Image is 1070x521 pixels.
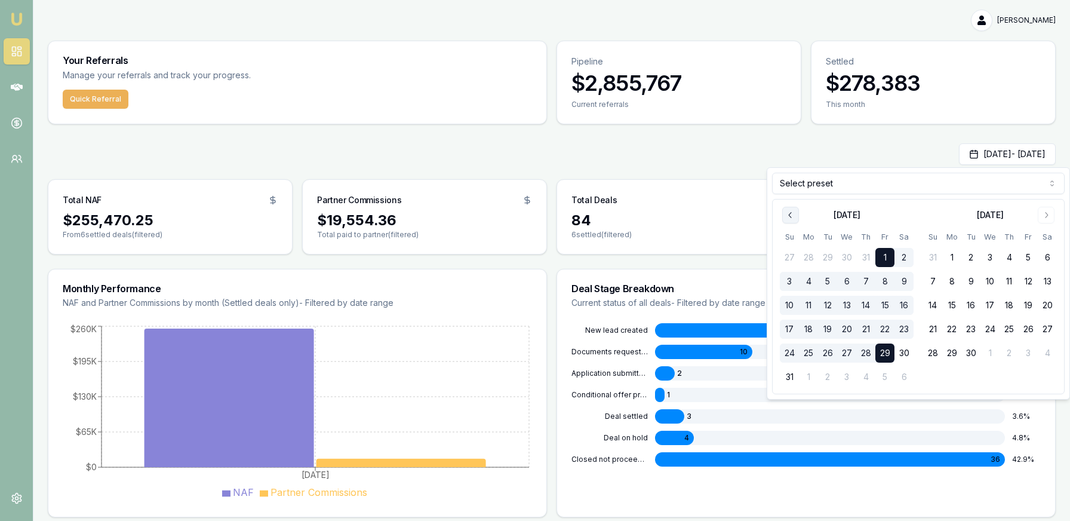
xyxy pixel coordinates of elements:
div: [DATE] [977,209,1004,221]
button: 24 [980,320,1000,339]
button: 21 [856,320,875,339]
div: APPLICATION SUBMITTED TO LENDER [571,369,648,378]
button: 9 [894,272,914,291]
button: 29 [942,344,961,363]
h3: Total Deals [571,194,617,206]
h3: $278,383 [826,71,1041,95]
button: 2 [894,248,914,267]
p: Settled [826,56,1041,68]
h3: Partner Commissions [317,194,401,206]
button: Quick Referral [63,90,128,109]
th: Friday [875,231,894,243]
h3: Total NAF [63,194,102,206]
button: 15 [875,296,894,315]
tspan: $0 [86,462,97,472]
button: 4 [1038,344,1057,363]
button: 1 [980,344,1000,363]
button: 29 [875,344,894,363]
button: 4 [799,272,818,291]
button: [DATE]- [DATE] [959,143,1056,165]
img: emu-icon-u.png [10,12,24,26]
div: DEAL ON HOLD [571,433,648,443]
button: 26 [1019,320,1038,339]
div: CLOSED NOT PROCEEDING [571,455,648,464]
span: 2 [677,369,682,378]
button: 16 [894,296,914,315]
button: 14 [923,296,942,315]
button: 23 [961,320,980,339]
button: 2 [961,248,980,267]
h3: Monthly Performance [63,284,532,293]
button: 31 [780,367,799,387]
span: 10 [740,347,748,357]
button: 1 [875,248,894,267]
button: 17 [780,320,799,339]
button: 27 [1038,320,1057,339]
button: 19 [1019,296,1038,315]
th: Thursday [1000,231,1019,243]
th: Sunday [923,231,942,243]
p: NAF and Partner Commissions by month (Settled deals only) - Filtered by date range [63,297,532,309]
button: 4 [856,367,875,387]
th: Monday [799,231,818,243]
button: 23 [894,320,914,339]
span: NAF [233,486,254,498]
div: $19,554.36 [317,211,532,230]
th: Monday [942,231,961,243]
div: $255,470.25 [63,211,278,230]
button: 17 [980,296,1000,315]
p: 6 settled (filtered) [571,230,786,240]
span: Partner Commissions [270,486,367,498]
button: 12 [1019,272,1038,291]
button: 3 [980,248,1000,267]
button: 30 [961,344,980,363]
th: Saturday [894,231,914,243]
th: Thursday [856,231,875,243]
h3: Deal Stage Breakdown [571,284,1041,293]
button: 2 [818,367,837,387]
button: 26 [818,344,837,363]
div: 3.6 % [1012,412,1041,421]
button: 28 [799,248,818,267]
button: 22 [942,320,961,339]
button: 20 [1038,296,1057,315]
button: 12 [818,296,837,315]
span: 3 [687,412,691,421]
button: 13 [1038,272,1057,291]
th: Wednesday [837,231,856,243]
button: 11 [1000,272,1019,291]
button: 30 [837,248,856,267]
button: 6 [894,367,914,387]
button: 19 [818,320,837,339]
p: Manage your referrals and track your progress. [63,69,368,82]
button: 15 [942,296,961,315]
button: 8 [942,272,961,291]
th: Friday [1019,231,1038,243]
p: From 6 settled deals (filtered) [63,230,278,240]
h3: $2,855,767 [571,71,786,95]
div: 42.9 % [1012,455,1041,464]
div: DEAL SETTLED [571,412,648,421]
div: CONDITIONAL OFFER PROVIDED TO CLIENT [571,390,648,400]
span: 4 [684,433,689,443]
button: 25 [1000,320,1019,339]
div: This month [826,100,1041,109]
div: 4.8 % [1012,433,1041,443]
button: 22 [875,320,894,339]
button: Go to next month [1038,207,1054,223]
button: 4 [1000,248,1019,267]
button: 31 [923,248,942,267]
tspan: [DATE] [302,470,330,480]
button: 3 [837,367,856,387]
th: Saturday [1038,231,1057,243]
button: 1 [942,248,961,267]
button: 6 [837,272,856,291]
button: 29 [818,248,837,267]
tspan: $260K [70,324,97,334]
p: Current status of all deals - Filtered by date range [571,297,1041,309]
button: 25 [799,344,818,363]
button: 3 [780,272,799,291]
button: 1 [799,367,818,387]
span: 1 [667,390,670,400]
button: 8 [875,272,894,291]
